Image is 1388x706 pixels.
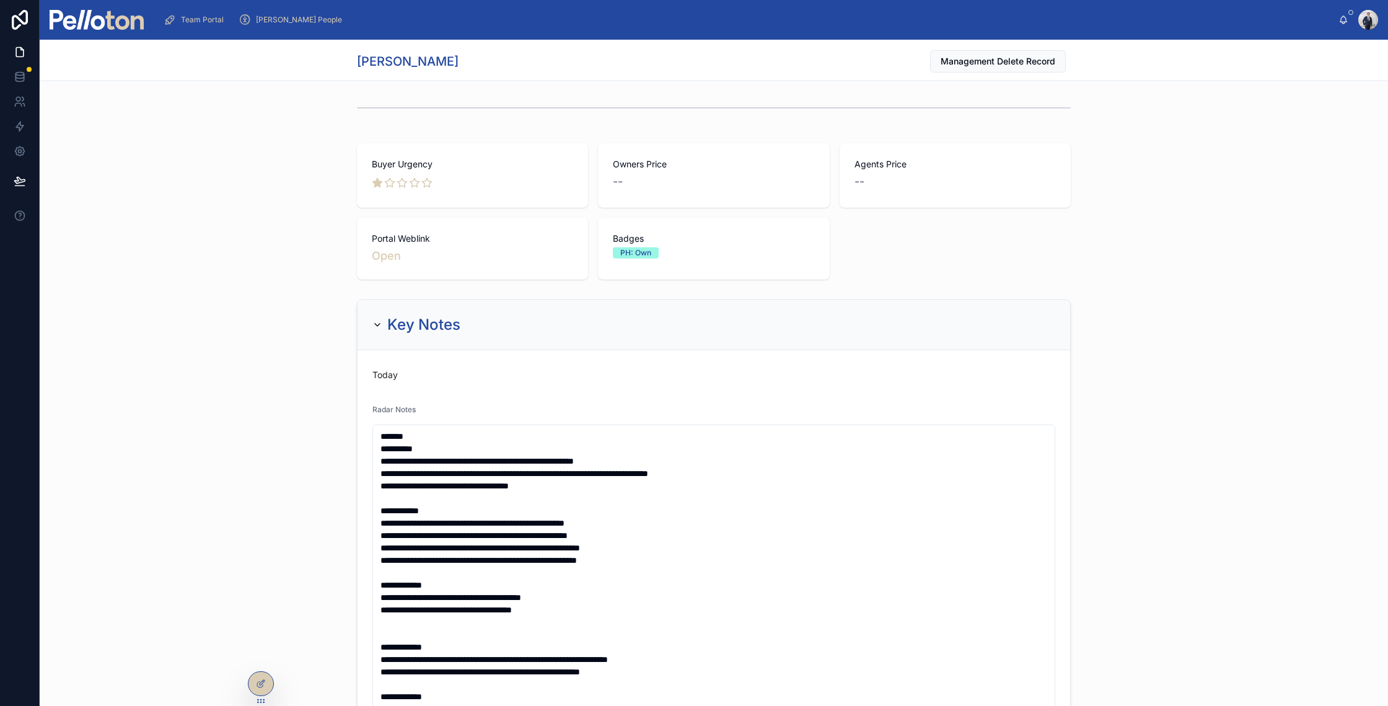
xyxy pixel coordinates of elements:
[235,9,351,31] a: [PERSON_NAME] People
[387,315,460,335] h2: Key Notes
[854,173,864,190] span: --
[372,249,401,262] a: Open
[154,6,1338,33] div: scrollable content
[357,53,459,70] h1: [PERSON_NAME]
[372,158,573,170] span: Buyer Urgency
[613,158,814,170] span: Owners Price
[256,15,342,25] span: [PERSON_NAME] People
[613,232,814,245] span: Badges
[620,247,651,258] div: PH: Own
[372,369,398,381] p: Today
[941,55,1055,68] span: Management Delete Record
[160,9,232,31] a: Team Portal
[50,10,144,30] img: App logo
[181,15,224,25] span: Team Portal
[372,232,573,245] span: Portal Weblink
[613,173,623,190] span: --
[854,158,1056,170] span: Agents Price
[930,50,1066,73] button: Management Delete Record
[372,405,416,414] span: Radar Notes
